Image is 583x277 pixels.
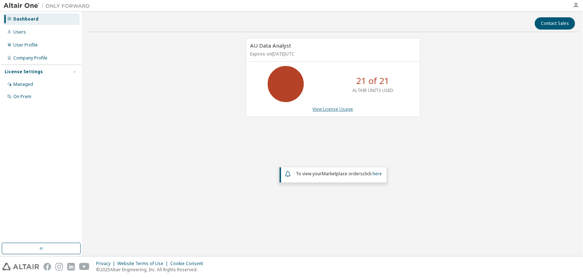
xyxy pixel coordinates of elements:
[2,263,39,271] img: altair_logo.svg
[250,51,414,57] p: Expires on [DATE] UTC
[352,87,393,93] p: ALTAIR UNITS USED
[250,42,291,49] span: AU Data Analyst
[13,29,26,35] div: Users
[373,171,382,177] a: here
[96,267,207,273] p: © 2025 Altair Engineering, Inc. All Rights Reserved.
[322,171,363,177] em: Marketplace orders
[13,42,38,48] div: User Profile
[13,94,31,100] div: On Prem
[535,17,575,30] button: Contact Sales
[55,263,63,271] img: instagram.svg
[296,171,382,177] span: To view your click
[5,69,43,75] div: License Settings
[44,263,51,271] img: facebook.svg
[117,261,170,267] div: Website Terms of Use
[79,263,90,271] img: youtube.svg
[13,16,39,22] div: Dashboard
[96,261,117,267] div: Privacy
[313,106,353,112] a: View License Usage
[13,55,48,61] div: Company Profile
[67,263,75,271] img: linkedin.svg
[356,75,389,87] p: 21 of 21
[170,261,207,267] div: Cookie Consent
[4,2,94,9] img: Altair One
[13,82,33,87] div: Managed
